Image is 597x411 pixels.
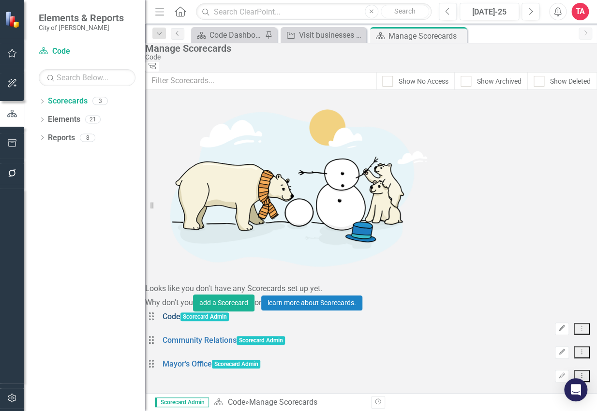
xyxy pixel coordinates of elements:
[394,7,415,15] span: Search
[92,97,108,105] div: 3
[209,29,262,41] div: Code Dashboard
[39,46,135,57] a: Code
[145,72,376,90] input: Filter Scorecards...
[193,294,254,311] button: add a Scorecard
[283,29,364,41] a: Visit businesses with new business license.
[227,397,245,407] a: Code
[194,29,262,41] a: Code Dashboard
[5,11,22,28] img: ClearPoint Strategy
[381,5,429,18] button: Search
[163,311,180,323] a: Code
[261,295,362,310] a: learn more about Scorecards.
[237,336,285,345] span: Scorecard Admin
[214,397,364,408] div: » Manage Scorecards
[254,298,261,307] span: or
[145,298,193,307] span: Why don't you
[550,76,591,86] div: Show Deleted
[145,43,592,54] div: Manage Scorecards
[145,283,597,294] div: Looks like you don't have any Scorecards set up yet.
[145,54,592,61] div: Code
[399,76,448,86] div: Show No Access
[39,24,124,31] small: City of [PERSON_NAME]
[571,3,589,20] button: TA
[299,29,364,41] div: Visit businesses with new business license.
[85,116,101,124] div: 21
[212,360,261,368] span: Scorecard Admin
[145,90,435,283] img: Getting started
[460,3,519,20] button: [DATE]-25
[48,114,80,125] a: Elements
[80,133,95,142] div: 8
[39,69,135,86] input: Search Below...
[155,397,209,407] span: Scorecard Admin
[163,359,212,370] a: Mayor's Office
[48,96,88,107] a: Scorecards
[463,6,516,18] div: [DATE]-25
[163,335,237,346] a: Community Relations
[48,132,75,144] a: Reports
[39,12,124,24] span: Elements & Reports
[180,312,229,321] span: Scorecard Admin
[196,3,432,20] input: Search ClearPoint...
[564,378,587,401] div: Open Intercom Messenger
[477,76,522,86] div: Show Archived
[388,30,464,42] div: Manage Scorecards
